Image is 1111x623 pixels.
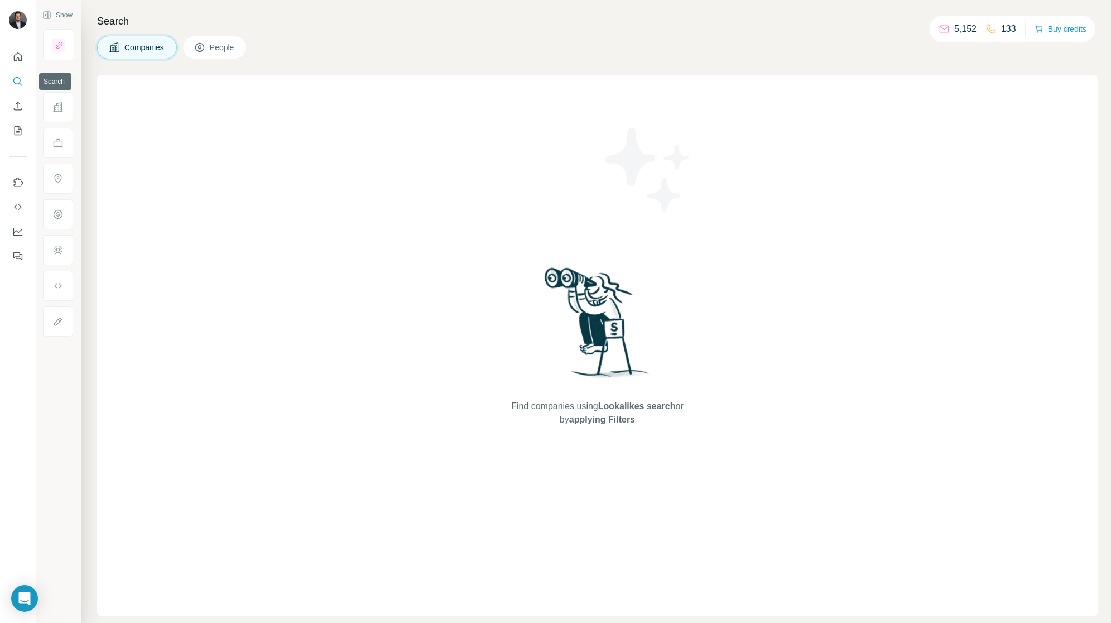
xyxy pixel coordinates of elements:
img: Surfe Illustration - Stars [598,119,698,220]
img: Avatar [9,11,27,29]
button: Feedback [9,246,27,266]
button: Buy credits [1035,21,1086,37]
button: Search [9,71,27,92]
div: Open Intercom Messenger [11,585,38,612]
span: People [210,42,235,53]
span: applying Filters [569,415,635,424]
button: Enrich CSV [9,96,27,116]
button: Use Surfe API [9,197,27,217]
img: Surfe Illustration - Woman searching with binoculars [540,265,656,389]
button: My lists [9,121,27,141]
button: Dashboard [9,222,27,242]
span: Lookalikes search [598,401,676,411]
button: Show [35,7,80,23]
span: Find companies using or by [508,400,686,426]
span: Companies [124,42,165,53]
button: Quick start [9,47,27,67]
button: Use Surfe on LinkedIn [9,172,27,193]
h4: Search [97,13,1098,29]
p: 133 [1001,22,1016,36]
p: 5,152 [954,22,977,36]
